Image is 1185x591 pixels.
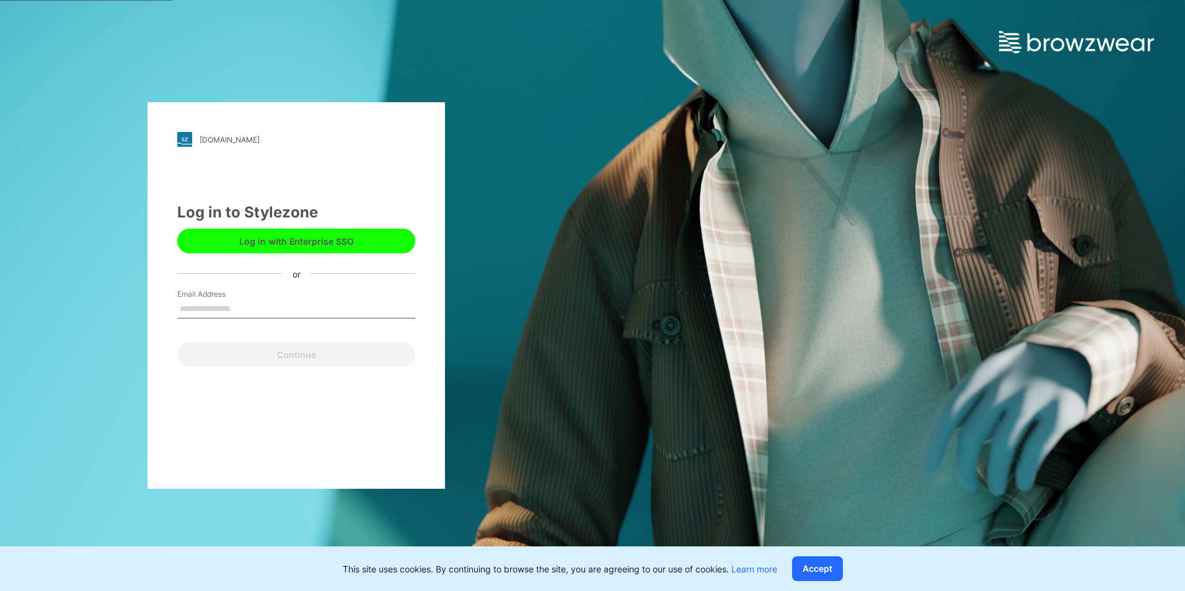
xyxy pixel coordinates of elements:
div: Log in to Stylezone [177,201,415,224]
div: or [283,267,311,280]
p: This site uses cookies. By continuing to browse the site, you are agreeing to our use of cookies. [343,563,777,576]
button: Log in with Enterprise SSO [177,229,415,253]
a: [DOMAIN_NAME] [177,132,415,147]
a: Learn more [731,564,777,574]
label: Email Address [177,289,264,300]
img: stylezone-logo.562084cfcfab977791bfbf7441f1a819.svg [177,132,192,147]
img: browzwear-logo.e42bd6dac1945053ebaf764b6aa21510.svg [999,31,1154,53]
button: Accept [792,556,843,581]
div: [DOMAIN_NAME] [200,135,260,144]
